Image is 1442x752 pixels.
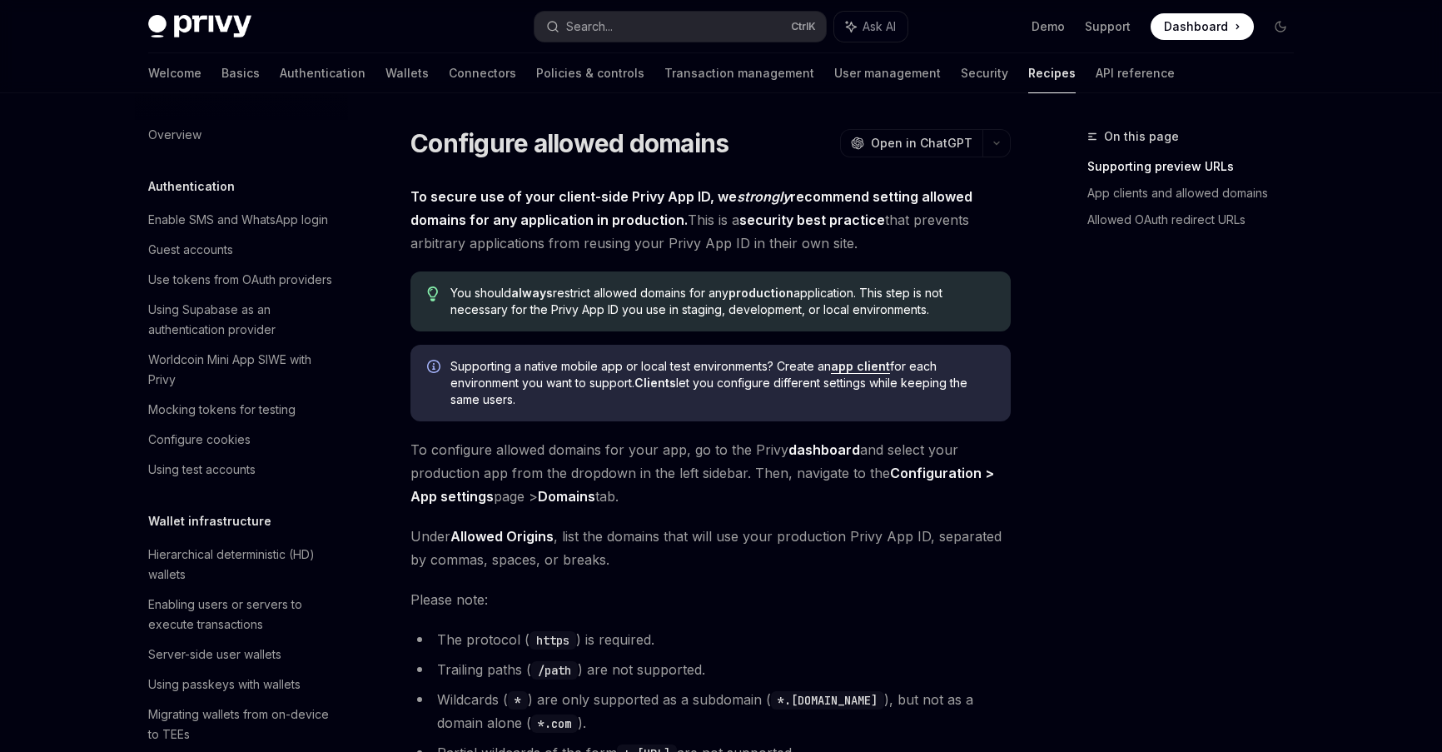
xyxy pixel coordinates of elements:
a: Wallets [385,53,429,93]
a: Overview [135,120,348,150]
div: Using passkeys with wallets [148,675,301,695]
span: Please note: [410,588,1011,611]
button: Toggle dark mode [1267,13,1294,40]
a: Using passkeys with wallets [135,670,348,700]
a: Welcome [148,53,201,93]
div: Use tokens from OAuth providers [148,270,332,290]
div: Worldcoin Mini App SIWE with Privy [148,350,338,390]
a: Allowed OAuth redirect URLs [1087,207,1307,233]
li: Trailing paths ( ) are not supported. [410,658,1011,681]
a: Security [961,53,1008,93]
div: Migrating wallets from on-device to TEEs [148,705,338,745]
h5: Wallet infrastructure [148,511,271,531]
a: Supporting preview URLs [1087,153,1307,180]
code: /path [531,661,578,680]
a: Using Supabase as an authentication provider [135,295,348,345]
a: User management [834,53,941,93]
span: Ctrl K [791,20,816,33]
div: Overview [148,125,201,145]
a: Transaction management [664,53,814,93]
span: On this page [1104,127,1179,147]
a: Worldcoin Mini App SIWE with Privy [135,345,348,395]
strong: security best practice [739,212,885,228]
a: Mocking tokens for testing [135,395,348,425]
img: dark logo [148,15,251,38]
em: strongly [737,188,790,205]
a: Use tokens from OAuth providers [135,265,348,295]
a: Connectors [449,53,516,93]
code: https [530,631,576,650]
a: Configure cookies [135,425,348,455]
div: Search... [566,17,613,37]
div: Mocking tokens for testing [148,400,296,420]
svg: Info [427,360,444,376]
strong: Domains [538,488,595,505]
span: Dashboard [1164,18,1228,35]
button: Open in ChatGPT [840,129,982,157]
span: Open in ChatGPT [871,135,972,152]
span: This is a that prevents arbitrary applications from reusing your Privy App ID in their own site. [410,185,1011,255]
button: Ask AI [834,12,907,42]
div: Enable SMS and WhatsApp login [148,210,328,230]
span: Supporting a native mobile app or local test environments? Create an for each environment you wan... [450,358,994,408]
a: Basics [221,53,260,93]
button: Search...CtrlK [535,12,826,42]
strong: always [511,286,553,300]
svg: Tip [427,286,439,301]
span: Ask AI [863,18,896,35]
span: To configure allowed domains for your app, go to the Privy and select your production app from th... [410,438,1011,508]
a: Authentication [280,53,365,93]
a: Enable SMS and WhatsApp login [135,205,348,235]
strong: dashboard [788,441,860,458]
strong: Clients [634,376,676,390]
span: You should restrict allowed domains for any application. This step is not necessary for the Privy... [450,285,994,318]
div: Configure cookies [148,430,251,450]
div: Enabling users or servers to execute transactions [148,595,338,635]
h1: Configure allowed domains [410,128,728,158]
div: Using test accounts [148,460,256,480]
div: Using Supabase as an authentication provider [148,300,338,340]
code: *.[DOMAIN_NAME] [771,691,884,710]
a: Enabling users or servers to execute transactions [135,590,348,640]
div: Guest accounts [148,240,233,260]
strong: To secure use of your client-side Privy App ID, we recommend setting allowed domains for any appl... [410,188,972,228]
div: Server-side user wallets [148,645,281,665]
div: Hierarchical deterministic (HD) wallets [148,545,338,585]
a: Server-side user wallets [135,640,348,670]
a: app client [831,359,890,374]
a: Guest accounts [135,235,348,265]
a: API reference [1096,53,1175,93]
a: Using test accounts [135,455,348,485]
li: Wildcards ( ) are only supported as a subdomain ( ), but not as a domain alone ( ). [410,688,1011,735]
a: Recipes [1028,53,1076,93]
a: Migrating wallets from on-device to TEEs [135,700,348,750]
a: App clients and allowed domains [1087,180,1307,207]
a: Hierarchical deterministic (HD) wallets [135,540,348,590]
li: The protocol ( ) is required. [410,628,1011,651]
a: Support [1085,18,1131,35]
a: dashboard [788,441,860,459]
a: Demo [1032,18,1065,35]
a: Policies & controls [536,53,644,93]
strong: Allowed Origins [450,528,554,545]
code: *.com [531,715,578,733]
h5: Authentication [148,177,235,197]
strong: production [728,286,793,300]
span: Under , list the domains that will use your production Privy App ID, separated by commas, spaces,... [410,525,1011,571]
a: Dashboard [1151,13,1254,40]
